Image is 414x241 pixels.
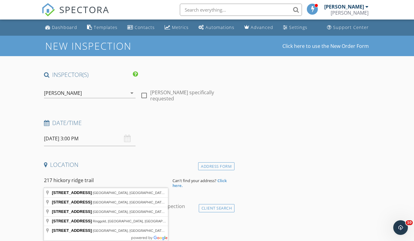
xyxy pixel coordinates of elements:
[85,22,120,33] a: Templates
[125,22,157,33] a: Contacts
[251,24,273,30] div: Advanced
[44,119,232,127] h4: Date/Time
[44,71,138,79] h4: INSPECTOR(S)
[52,24,77,30] div: Dashboard
[282,44,369,49] a: Click here to use the New Order Form
[59,3,109,16] span: SPECTORA
[281,22,310,33] a: Settings
[44,131,136,146] input: Select date
[45,41,180,51] h1: New Inspection
[44,161,232,169] h4: Location
[94,24,118,30] div: Templates
[150,89,232,102] label: [PERSON_NAME] specifically requested
[135,24,155,30] div: Contacts
[324,4,364,10] div: [PERSON_NAME]
[93,200,202,204] span: [GEOGRAPHIC_DATA], [GEOGRAPHIC_DATA], [GEOGRAPHIC_DATA]
[196,22,237,33] a: Automations (Basic)
[172,178,227,188] strong: Click here.
[52,200,92,204] span: [STREET_ADDRESS]
[172,24,189,30] div: Metrics
[128,89,136,97] i: arrow_drop_down
[289,24,307,30] div: Settings
[406,220,413,225] span: 10
[52,228,92,233] span: [STREET_ADDRESS]
[93,191,202,195] span: [GEOGRAPHIC_DATA], [GEOGRAPHIC_DATA], [GEOGRAPHIC_DATA]
[172,178,216,183] span: Can't find your address?
[162,22,191,33] a: Metrics
[198,162,234,171] div: Address Form
[44,90,82,96] div: [PERSON_NAME]
[393,220,408,235] iframe: Intercom live chat
[44,173,168,188] input: Address Search
[42,8,109,21] a: SPECTORA
[93,219,180,223] span: Ringgold, [GEOGRAPHIC_DATA], [GEOGRAPHIC_DATA]
[325,22,371,33] a: Support Center
[42,3,55,16] img: The Best Home Inspection Software - Spectora
[180,4,302,16] input: Search everything...
[52,190,92,195] span: [STREET_ADDRESS]
[242,22,276,33] a: Advanced
[205,24,234,30] div: Automations
[331,10,369,16] div: Jeramie Nelson
[333,24,369,30] div: Support Center
[43,22,80,33] a: Dashboard
[199,204,235,212] div: Client Search
[93,210,202,214] span: [GEOGRAPHIC_DATA], [GEOGRAPHIC_DATA], [GEOGRAPHIC_DATA]
[52,219,92,223] span: [STREET_ADDRESS]
[52,209,92,214] span: [STREET_ADDRESS]
[93,229,202,232] span: [GEOGRAPHIC_DATA], [GEOGRAPHIC_DATA], [GEOGRAPHIC_DATA]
